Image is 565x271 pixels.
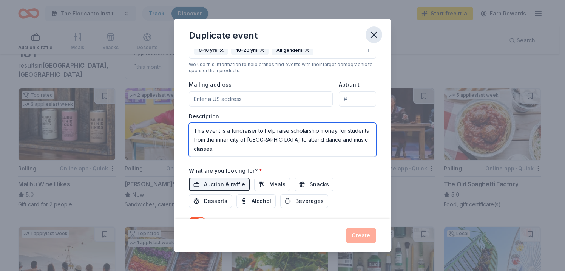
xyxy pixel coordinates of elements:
[310,180,329,189] span: Snacks
[189,91,333,107] input: Enter a US address
[252,197,271,206] span: Alcohol
[194,45,228,55] div: 0-10 yrs
[280,194,328,208] button: Beverages
[189,81,232,88] label: Mailing address
[189,178,250,191] button: Auction & raffle
[339,81,360,88] label: Apt/unit
[189,42,376,59] button: 0-10 yrs10-20 yrsAll genders
[254,178,290,191] button: Meals
[189,29,258,42] div: Duplicate event
[204,197,227,206] span: Desserts
[236,194,276,208] button: Alcohol
[189,167,262,175] label: What are you looking for?
[295,178,333,191] button: Snacks
[189,123,376,157] textarea: This event is a fundraiser to help raise scholarship money for students from the inner city of [G...
[339,91,376,107] input: #
[189,194,232,208] button: Desserts
[269,180,286,189] span: Meals
[231,45,269,55] div: 10-20 yrs
[272,45,313,55] div: All genders
[295,197,324,206] span: Beverages
[204,180,245,189] span: Auction & raffle
[189,113,219,120] label: Description
[211,218,262,225] label: Send me reminders
[189,62,376,74] div: We use this information to help brands find events with their target demographic to sponsor their...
